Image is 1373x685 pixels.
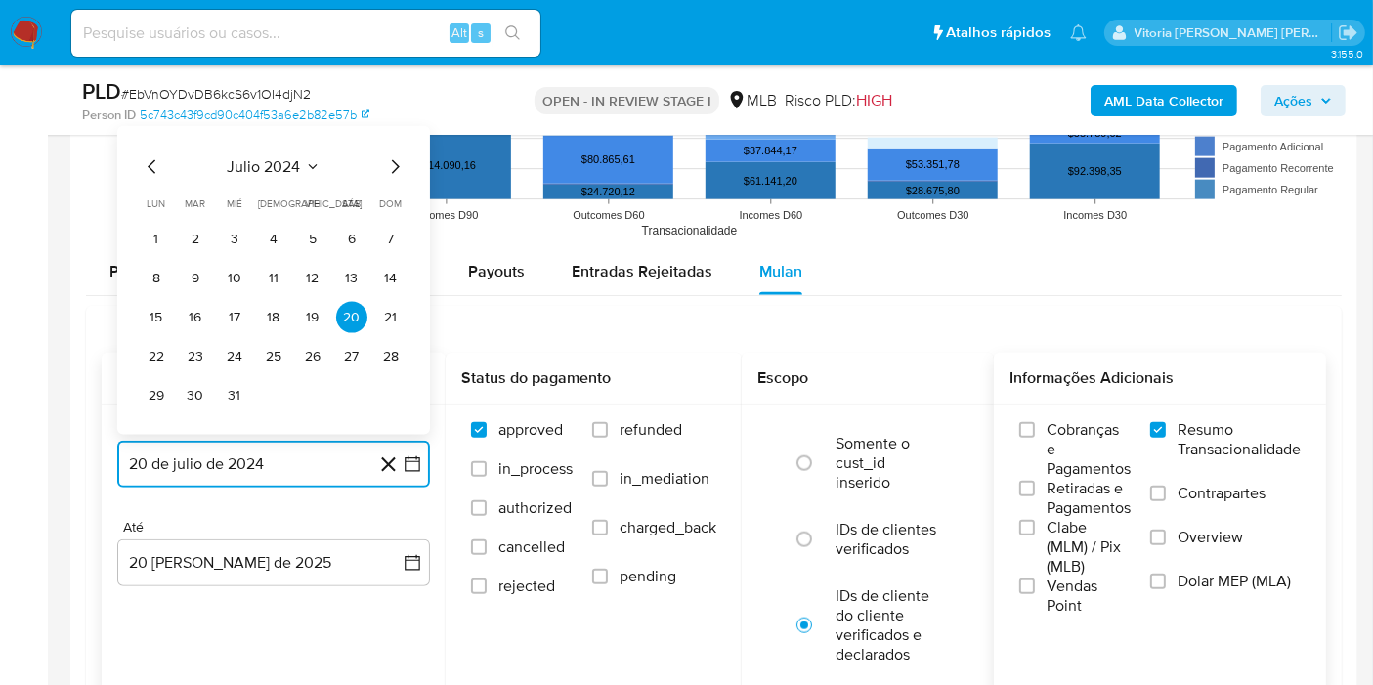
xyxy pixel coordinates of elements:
[946,22,1051,43] span: Atalhos rápidos
[785,90,892,111] span: Risco PLD:
[1338,22,1358,43] a: Sair
[1261,85,1346,116] button: Ações
[121,84,311,104] span: # EbVnOYDvDB6kcS6v1OI4djN2
[1104,85,1223,116] b: AML Data Collector
[727,90,777,111] div: MLB
[1274,85,1312,116] span: Ações
[82,107,136,124] b: Person ID
[1091,85,1237,116] button: AML Data Collector
[451,23,467,42] span: Alt
[493,20,533,47] button: search-icon
[1331,46,1363,62] span: 3.155.0
[140,107,369,124] a: 5c743c43f9cd90c404f53a6e2b82e57b
[1135,23,1332,42] p: vitoria.caldeira@mercadolivre.com
[1070,24,1087,41] a: Notificações
[856,89,892,111] span: HIGH
[71,21,540,46] input: Pesquise usuários ou casos...
[478,23,484,42] span: s
[82,75,121,107] b: PLD
[535,87,719,114] p: OPEN - IN REVIEW STAGE I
